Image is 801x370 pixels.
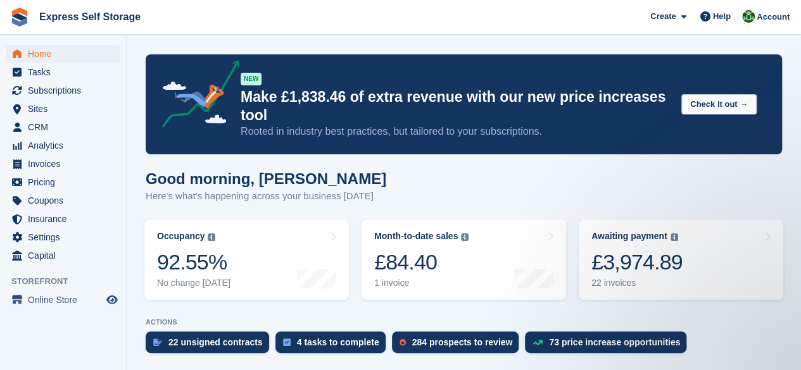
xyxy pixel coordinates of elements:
h1: Good morning, [PERSON_NAME] [146,170,386,187]
div: 1 invoice [374,278,469,288]
span: Analytics [28,137,104,154]
span: Home [28,45,104,63]
div: 284 prospects to review [412,337,513,347]
div: No change [DATE] [157,278,230,288]
a: menu [6,155,120,173]
span: Pricing [28,173,104,191]
span: Capital [28,247,104,264]
span: Storefront [11,275,126,288]
img: icon-info-grey-7440780725fd019a000dd9b08b2336e03edf1995a4989e88bcd33f0948082b44.svg [208,233,215,241]
div: NEW [241,73,262,85]
a: menu [6,247,120,264]
span: Coupons [28,192,104,209]
div: Awaiting payment [591,231,667,242]
a: menu [6,173,120,191]
a: menu [6,100,120,118]
div: Occupancy [157,231,205,242]
a: menu [6,210,120,228]
p: Rooted in industry best practices, but tailored to your subscriptions. [241,125,671,139]
div: 73 price increase opportunities [549,337,680,347]
a: Preview store [104,292,120,307]
a: menu [6,45,120,63]
div: 22 invoices [591,278,683,288]
a: 284 prospects to review [392,331,526,359]
img: contract_signature_icon-13c848040528278c33f63329250d36e43548de30e8caae1d1a13099fd9432cc5.svg [153,338,162,346]
div: £84.40 [374,249,469,275]
img: price-adjustments-announcement-icon-8257ccfd72463d97f412b2fc003d46551f7dbcb40ab6d574587a9cd5c0d94... [151,60,240,132]
span: Online Store [28,291,104,309]
span: Invoices [28,155,104,173]
span: Sites [28,100,104,118]
div: Month-to-date sales [374,231,458,242]
img: stora-icon-8386f47178a22dfd0bd8f6a31ec36ba5ce8667c1dd55bd0f319d3a0aa187defe.svg [10,8,29,27]
div: 92.55% [157,249,230,275]
span: Help [713,10,731,23]
a: 73 price increase opportunities [525,331,693,359]
span: Tasks [28,63,104,81]
span: CRM [28,118,104,136]
img: Shakiyra Davis [742,10,755,23]
a: 22 unsigned contracts [146,331,275,359]
img: icon-info-grey-7440780725fd019a000dd9b08b2336e03edf1995a4989e88bcd33f0948082b44.svg [671,233,678,241]
p: Make £1,838.46 of extra revenue with our new price increases tool [241,88,671,125]
a: menu [6,63,120,81]
p: Here's what's happening across your business [DATE] [146,189,386,204]
img: prospect-51fa495bee0391a8d652442698ab0144808aea92771e9ea1ae160a38d050c398.svg [400,338,406,346]
a: menu [6,192,120,209]
img: task-75834270c22a3079a89374b754ae025e5fb1db73e45f91037f5363f120a921f8.svg [283,338,291,346]
a: menu [6,291,120,309]
div: 22 unsigned contracts [168,337,263,347]
a: 4 tasks to complete [275,331,392,359]
a: menu [6,228,120,246]
span: Settings [28,228,104,246]
div: 4 tasks to complete [297,337,379,347]
a: menu [6,137,120,154]
img: price_increase_opportunities-93ffe204e8149a01c8c9dc8f82e8f89637d9d84a8eef4429ea346261dce0b2c0.svg [533,340,543,345]
a: Occupancy 92.55% No change [DATE] [144,219,349,300]
a: Awaiting payment £3,974.89 22 invoices [579,219,783,300]
button: Check it out → [681,94,757,115]
img: icon-info-grey-7440780725fd019a000dd9b08b2336e03edf1995a4989e88bcd33f0948082b44.svg [461,233,469,241]
a: menu [6,82,120,99]
span: Account [757,11,790,23]
span: Insurance [28,210,104,228]
a: Month-to-date sales £84.40 1 invoice [362,219,566,300]
div: £3,974.89 [591,249,683,275]
a: Express Self Storage [34,6,146,27]
span: Create [650,10,676,23]
p: ACTIONS [146,318,782,326]
a: menu [6,118,120,136]
span: Subscriptions [28,82,104,99]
